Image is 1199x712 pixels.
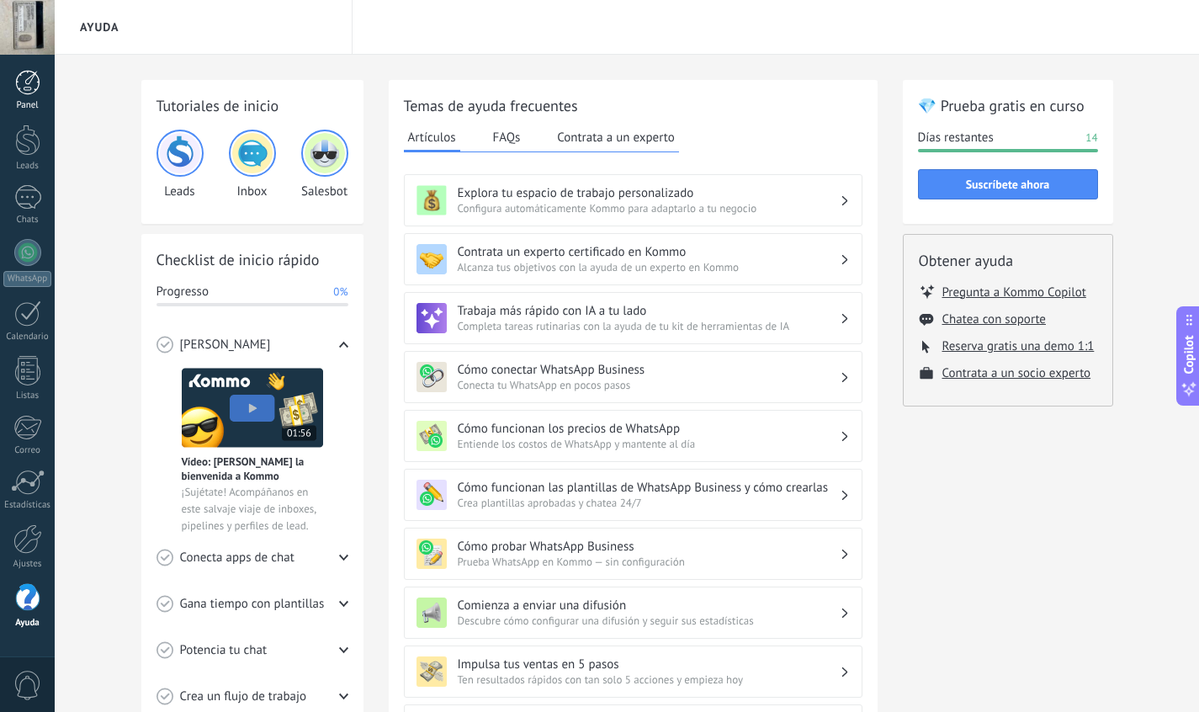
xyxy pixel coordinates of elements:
[3,559,52,570] div: Ajustes
[157,249,348,270] h2: Checklist de inicio rápido
[458,201,840,215] span: Configura automáticamente Kommo para adaptarlo a tu negocio
[458,656,840,672] h3: Impulsa tus ventas en 5 pasos
[966,178,1050,190] span: Suscríbete ahora
[404,95,862,116] h2: Temas de ayuda frecuentes
[458,480,840,496] h3: Cómo funcionan las plantillas de WhatsApp Business y cómo crearlas
[157,284,209,300] span: Progresso
[458,437,840,451] span: Entiende los costos de WhatsApp y mantente al día
[942,311,1046,327] button: Chatea con soporte
[458,614,840,628] span: Descubre cómo configurar una difusión y seguir sus estadísticas
[458,185,840,201] h3: Explora tu espacio de trabajo personalizado
[333,284,347,300] span: 0%
[458,378,840,392] span: Conecta tu WhatsApp en pocos pasos
[3,215,52,226] div: Chats
[180,688,307,705] span: Crea un flujo de trabajo
[157,130,204,199] div: Leads
[180,596,325,613] span: Gana tiempo con plantillas
[404,125,460,152] button: Artículos
[180,642,268,659] span: Potencia tu chat
[942,338,1095,354] button: Reserva gratis una demo 1:1
[3,271,51,287] div: WhatsApp
[182,484,323,534] span: ¡Sujétate! Acompáñanos en este salvaje viaje de inboxes, pipelines y perfiles de lead.
[458,539,840,555] h3: Cómo probar WhatsApp Business
[157,95,348,116] h2: Tutoriales de inicio
[458,496,840,510] span: Crea plantillas aprobadas y chatea 24/7
[458,303,840,319] h3: Trabaja más rápido con IA a tu lado
[458,362,840,378] h3: Cómo conectar WhatsApp Business
[3,161,52,172] div: Leads
[458,598,840,614] h3: Comienza a enviar una difusión
[458,244,840,260] h3: Contrata un experto certificado en Kommo
[458,421,840,437] h3: Cómo funcionan los precios de WhatsApp
[3,332,52,343] div: Calendario
[918,130,994,146] span: Días restantes
[182,368,323,448] img: Meet video
[3,445,52,456] div: Correo
[180,337,271,353] span: [PERSON_NAME]
[1085,130,1097,146] span: 14
[458,555,840,569] span: Prueba WhatsApp en Kommo — sin configuración
[919,250,1097,271] h2: Obtener ayuda
[918,95,1098,116] h2: 💎 Prueba gratis en curso
[3,618,52,629] div: Ayuda
[3,391,52,401] div: Listas
[553,125,678,150] button: Contrata a un experto
[180,550,294,566] span: Conecta apps de chat
[942,365,1091,381] button: Contrata a un socio experto
[3,500,52,511] div: Estadísticas
[3,100,52,111] div: Panel
[301,130,348,199] div: Salesbot
[458,672,840,687] span: Ten resultados rápidos con tan solo 5 acciones y empieza hoy
[458,260,840,274] span: Alcanza tus objetivos con la ayuda de un experto en Kommo
[942,284,1086,300] button: Pregunta a Kommo Copilot
[489,125,525,150] button: FAQs
[458,319,840,333] span: Completa tareas rutinarias con la ayuda de tu kit de herramientas de IA
[182,454,323,483] span: Vídeo: [PERSON_NAME] la bienvenida a Kommo
[1180,336,1197,375] span: Copilot
[918,169,1098,199] button: Suscríbete ahora
[229,130,276,199] div: Inbox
